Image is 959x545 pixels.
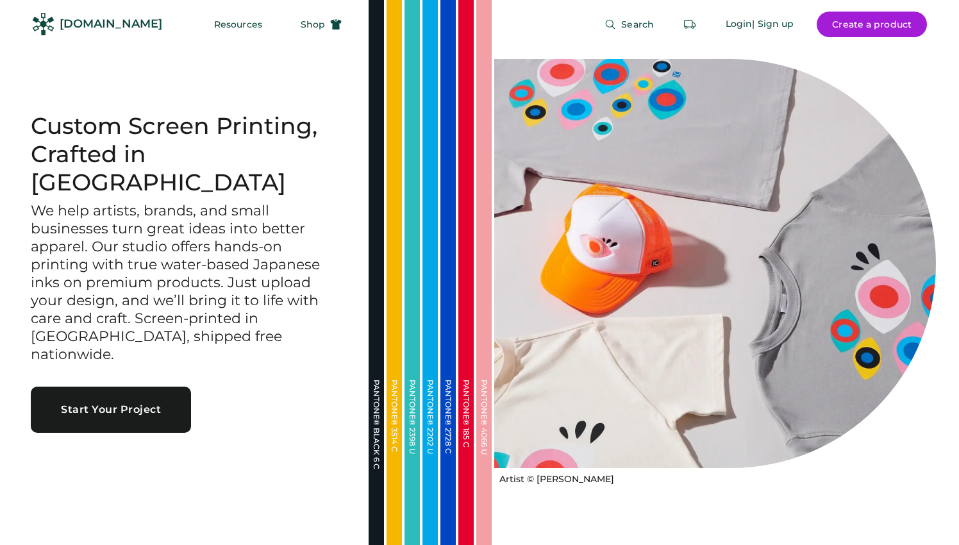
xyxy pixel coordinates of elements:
[589,12,669,37] button: Search
[285,12,357,37] button: Shop
[480,380,488,508] div: PANTONE® 4066 U
[60,16,162,32] div: [DOMAIN_NAME]
[499,473,614,486] div: Artist © [PERSON_NAME]
[817,12,927,37] button: Create a product
[408,380,416,508] div: PANTONE® 2398 U
[31,387,191,433] button: Start Your Project
[494,468,614,486] a: Artist © [PERSON_NAME]
[390,380,398,508] div: PANTONE® 3514 C
[32,13,54,35] img: Rendered Logo - Screens
[621,20,654,29] span: Search
[31,202,338,363] h3: We help artists, brands, and small businesses turn great ideas into better apparel. Our studio of...
[726,18,753,31] div: Login
[752,18,794,31] div: | Sign up
[462,380,470,508] div: PANTONE® 185 C
[301,20,325,29] span: Shop
[31,112,338,197] h1: Custom Screen Printing, Crafted in [GEOGRAPHIC_DATA]
[426,380,434,508] div: PANTONE® 2202 U
[372,380,380,508] div: PANTONE® BLACK 6 C
[677,12,703,37] button: Retrieve an order
[199,12,278,37] button: Resources
[444,380,452,508] div: PANTONE® 2728 C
